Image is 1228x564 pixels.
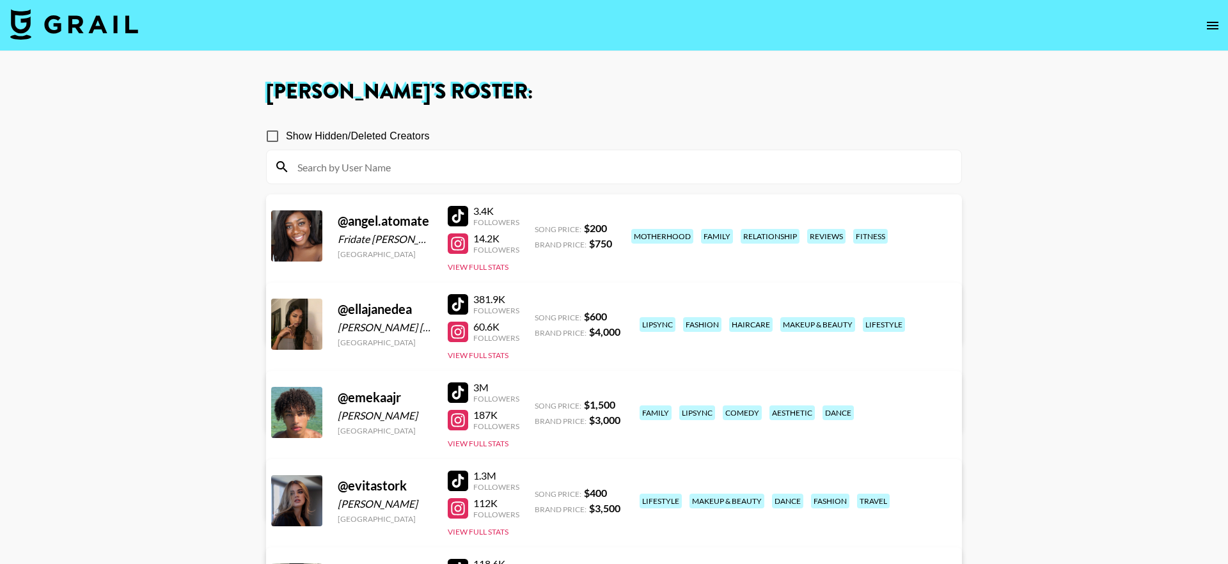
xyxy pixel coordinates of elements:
input: Search by User Name [290,157,954,177]
div: family [640,405,672,420]
div: reviews [807,229,846,244]
strong: $ 4,000 [589,325,620,338]
div: fashion [683,317,721,332]
button: View Full Stats [448,527,508,537]
div: 60.6K [473,320,519,333]
div: 112K [473,497,519,510]
div: fitness [853,229,888,244]
div: Followers [473,333,519,343]
img: Grail Talent [10,9,138,40]
div: dance [823,405,854,420]
div: relationship [741,229,799,244]
div: makeup & beauty [689,494,764,508]
div: [PERSON_NAME] [338,409,432,422]
strong: $ 400 [584,487,607,499]
div: 14.2K [473,232,519,245]
div: haircare [729,317,773,332]
strong: $ 200 [584,222,607,234]
strong: $ 3,000 [589,414,620,426]
div: 187K [473,409,519,421]
strong: $ 1,500 [584,398,615,411]
div: Followers [473,217,519,227]
div: @ emekaajr [338,389,432,405]
span: Show Hidden/Deleted Creators [286,129,430,144]
span: Song Price: [535,489,581,499]
span: Brand Price: [535,416,586,426]
button: View Full Stats [448,262,508,272]
div: makeup & beauty [780,317,855,332]
div: 1.3M [473,469,519,482]
div: 3.4K [473,205,519,217]
div: Followers [473,421,519,431]
div: 3M [473,381,519,394]
div: lipsync [679,405,715,420]
div: travel [857,494,890,508]
div: @ evitastork [338,478,432,494]
div: [GEOGRAPHIC_DATA] [338,338,432,347]
div: Followers [473,306,519,315]
div: lifestyle [863,317,905,332]
div: [GEOGRAPHIC_DATA] [338,514,432,524]
div: Followers [473,510,519,519]
span: Song Price: [535,224,581,234]
div: [GEOGRAPHIC_DATA] [338,249,432,259]
div: Followers [473,394,519,403]
div: motherhood [631,229,693,244]
strong: $ 750 [589,237,612,249]
div: lipsync [640,317,675,332]
button: View Full Stats [448,350,508,360]
div: lifestyle [640,494,682,508]
div: [PERSON_NAME] [PERSON_NAME] [338,321,432,334]
div: Followers [473,245,519,255]
strong: $ 3,500 [589,502,620,514]
div: aesthetic [769,405,815,420]
div: dance [772,494,803,508]
div: [GEOGRAPHIC_DATA] [338,426,432,435]
span: Song Price: [535,313,581,322]
div: 381.9K [473,293,519,306]
span: Brand Price: [535,505,586,514]
span: Song Price: [535,401,581,411]
div: comedy [723,405,762,420]
span: Brand Price: [535,240,586,249]
div: [PERSON_NAME] [338,497,432,510]
button: View Full Stats [448,439,508,448]
div: @ ellajanedea [338,301,432,317]
div: fashion [811,494,849,508]
div: Fridate [PERSON_NAME] [338,233,432,246]
h1: [PERSON_NAME] 's Roster: [266,82,962,102]
div: family [701,229,733,244]
button: open drawer [1200,13,1225,38]
div: @ angel.atomate [338,213,432,229]
span: Brand Price: [535,328,586,338]
strong: $ 600 [584,310,607,322]
div: Followers [473,482,519,492]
